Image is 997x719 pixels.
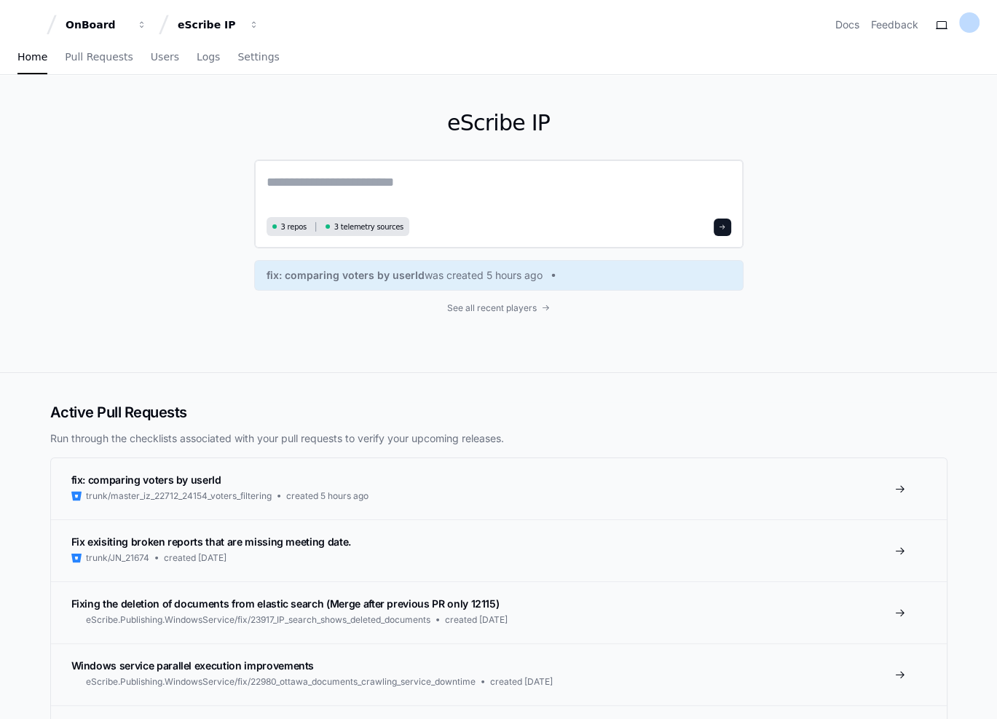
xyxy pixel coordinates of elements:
[447,302,537,314] span: See all recent players
[286,490,369,502] span: created 5 hours ago
[178,17,240,32] div: eScribe IP
[17,41,47,74] a: Home
[835,17,859,32] a: Docs
[17,52,47,61] span: Home
[71,659,315,672] span: Windows service parallel execution improvements
[51,643,947,705] a: Windows service parallel execution improvementseScribe.Publishing.WindowsService/fix/22980_ottawa...
[164,552,226,564] span: created [DATE]
[254,110,744,136] h1: eScribe IP
[65,41,133,74] a: Pull Requests
[51,581,947,643] a: Fixing the deletion of documents from elastic search (Merge after previous PR only 12115)eScribe....
[51,519,947,581] a: Fix exisiting broken reports that are missing meeting date.trunk/JN_21674created [DATE]
[65,52,133,61] span: Pull Requests
[172,12,265,38] button: eScribe IP
[151,41,179,74] a: Users
[281,221,307,232] span: 3 repos
[50,402,947,423] h2: Active Pull Requests
[490,676,553,688] span: created [DATE]
[237,52,279,61] span: Settings
[445,614,508,626] span: created [DATE]
[50,431,947,446] p: Run through the checklists associated with your pull requests to verify your upcoming releases.
[197,52,220,61] span: Logs
[71,597,500,610] span: Fixing the deletion of documents from elastic search (Merge after previous PR only 12115)
[334,221,403,232] span: 3 telemetry sources
[71,535,351,548] span: Fix exisiting broken reports that are missing meeting date.
[871,17,918,32] button: Feedback
[71,474,221,486] span: fix: comparing voters by userId
[51,458,947,519] a: fix: comparing voters by userIdtrunk/master_iz_22712_24154_voters_filteringcreated 5 hours ago
[86,490,272,502] span: trunk/master_iz_22712_24154_voters_filtering
[267,268,425,283] span: fix: comparing voters by userId
[237,41,279,74] a: Settings
[86,614,430,626] span: eScribe.Publishing.WindowsService/fix/23917_IP_search_shows_deleted_documents
[86,552,149,564] span: trunk/JN_21674
[254,302,744,314] a: See all recent players
[60,12,153,38] button: OnBoard
[86,676,476,688] span: eScribe.Publishing.WindowsService/fix/22980_ottawa_documents_crawling_service_downtime
[267,268,731,283] a: fix: comparing voters by userIdwas created 5 hours ago
[151,52,179,61] span: Users
[66,17,128,32] div: OnBoard
[425,268,543,283] span: was created 5 hours ago
[197,41,220,74] a: Logs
